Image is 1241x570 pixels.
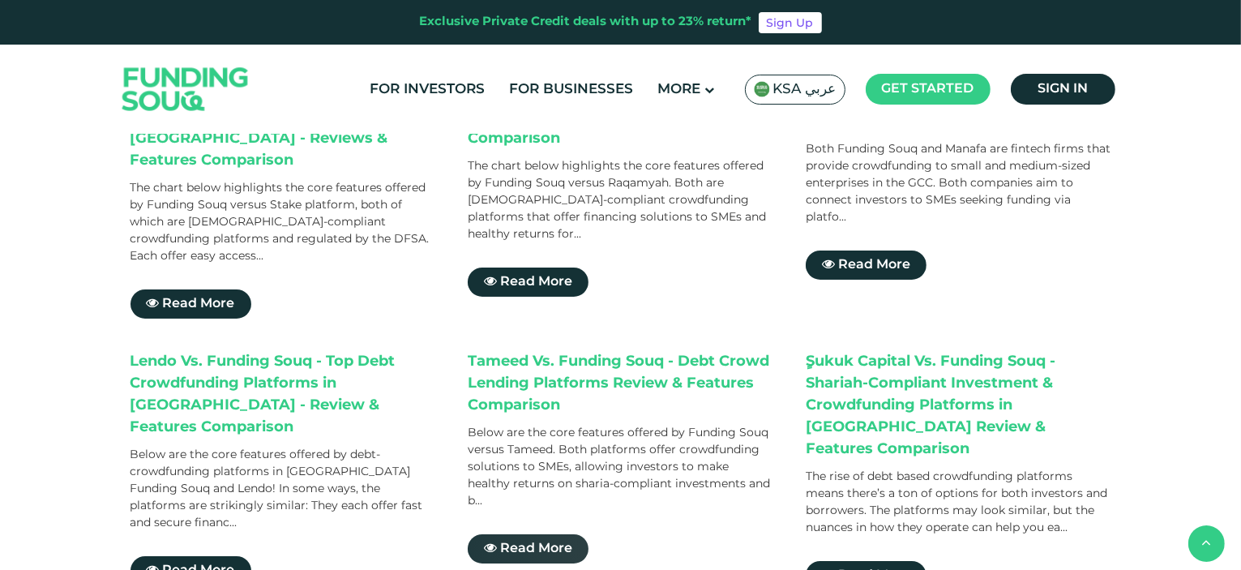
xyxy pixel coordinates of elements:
[754,81,770,97] img: SA Flag
[468,534,588,564] a: Read More
[806,469,1111,537] div: The rise of debt based crowdfunding platforms means there’s a ton of options for both investors a...
[131,447,436,532] div: Below are the core features offered by debt-crowdfunding platforms in [GEOGRAPHIC_DATA] Funding S...
[468,351,773,417] div: Tameed Vs. Funding Souq - Debt Crowd Lending Platforms Review & Features Comparison
[1011,74,1115,105] a: Sign in
[1188,525,1225,562] button: back
[500,542,572,555] span: Read More
[773,80,837,99] span: KSA عربي
[468,268,588,297] a: Read More
[420,13,752,32] div: Exclusive Private Credit deals with up to 23% return*
[131,180,436,265] div: The chart below highlights the core features offered by Funding Souq versus Stake platform, both ...
[468,425,773,510] div: Below are the core features offered by Funding Souq versus Tameed. Both platforms offer crowdfund...
[806,251,926,280] a: Read More
[163,298,235,310] span: Read More
[500,276,572,288] span: Read More
[106,49,265,131] img: Logo
[506,76,638,103] a: For Businesses
[366,76,490,103] a: For Investors
[759,12,822,33] a: Sign Up
[658,83,701,96] span: More
[468,158,773,243] div: The chart below highlights the core features offered by Funding Souq versus Raqamyah. Both are [D...
[882,83,974,95] span: Get started
[1038,83,1088,95] span: Sign in
[806,351,1111,461] div: ٍSukuk Capital Vs. Funding Souq - Shariah-Compliant Investment & Crowdfunding Platforms in [GEOGR...
[806,141,1111,226] div: Both Funding Souq and Manafa are fintech firms that provide crowdfunding to small and medium-size...
[131,289,251,319] a: Read More
[131,351,436,439] div: Lendo Vs. Funding Souq - Top Debt Crowdfunding Platforms in [GEOGRAPHIC_DATA] - Review & Features...
[838,259,910,271] span: Read More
